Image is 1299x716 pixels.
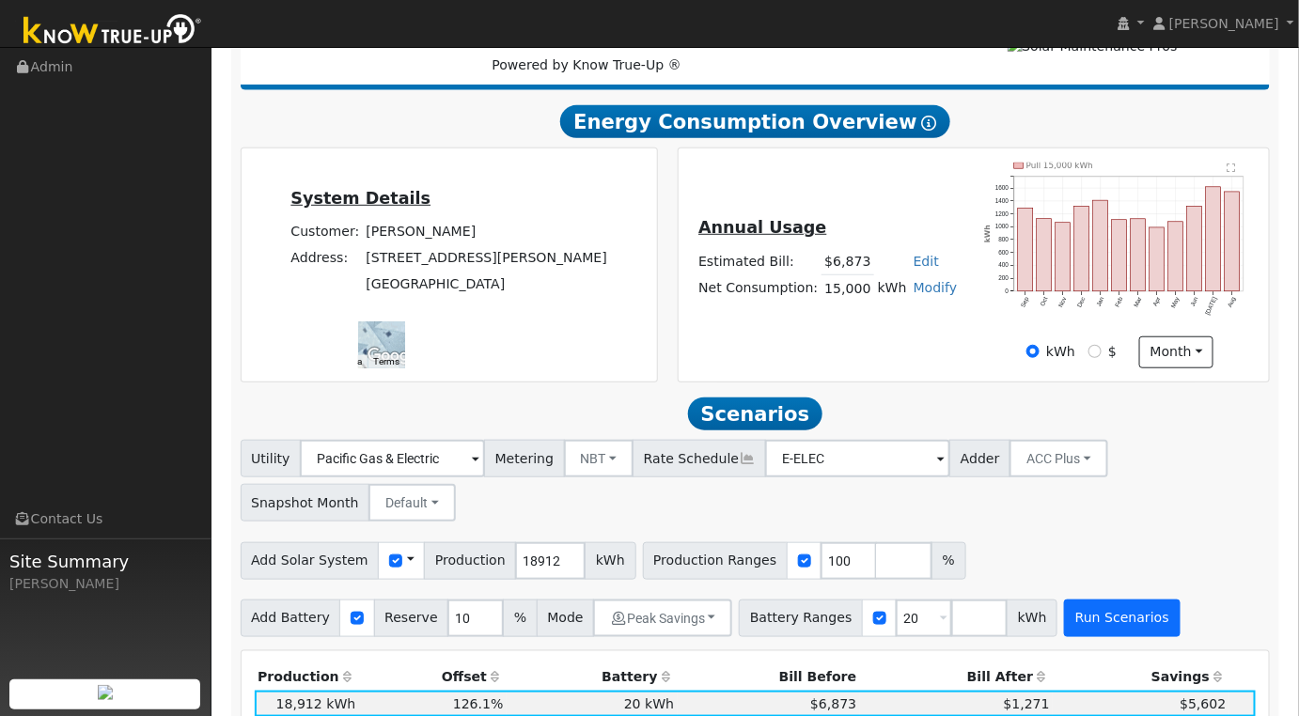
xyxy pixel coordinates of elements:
[363,344,425,368] a: Open this area in Google Maps (opens a new window)
[995,197,1009,204] text: 1400
[983,225,992,242] text: kWh
[1046,342,1075,362] label: kWh
[860,664,1054,691] th: Bill After
[1006,288,1009,294] text: 0
[9,549,201,574] span: Site Summary
[1009,440,1108,477] button: ACC Plus
[241,484,370,521] span: Snapshot Month
[1039,296,1049,307] text: Oct
[1007,599,1057,637] span: kWh
[1133,295,1143,308] text: Mar
[633,440,766,477] span: Rate Schedule
[14,10,211,53] img: Know True-Up
[585,542,635,580] span: kWh
[739,599,863,637] span: Battery Ranges
[1228,163,1236,172] text: 
[678,664,860,691] th: Bill Before
[98,685,113,700] img: retrieve
[998,249,1009,256] text: 600
[1225,192,1240,291] rect: onclick=""
[1204,296,1219,317] text: [DATE]
[288,245,363,272] td: Address:
[1057,295,1069,308] text: Nov
[998,261,1009,268] text: 400
[765,440,950,477] input: Select a Rate Schedule
[1020,295,1031,308] text: Sep
[995,184,1009,191] text: 1600
[874,275,910,303] td: kWh
[484,440,565,477] span: Metering
[373,356,399,366] a: Terms (opens in new tab)
[424,542,516,580] span: Production
[1151,669,1210,684] span: Savings
[564,440,634,477] button: NBT
[1026,161,1093,170] text: Pull 15,000 kWh
[288,219,363,245] td: Customer:
[1004,696,1050,711] span: $1,271
[1180,696,1226,711] span: $5,602
[1169,16,1279,31] span: [PERSON_NAME]
[1170,295,1182,309] text: May
[453,696,504,711] span: 126.1%
[995,210,1009,216] text: 1200
[368,484,456,521] button: Default
[9,574,201,594] div: [PERSON_NAME]
[931,542,965,580] span: %
[914,280,958,295] a: Modify
[998,274,1009,281] text: 200
[998,236,1009,242] text: 800
[1088,345,1102,358] input: $
[1187,206,1202,291] rect: onclick=""
[1131,219,1146,291] rect: onclick=""
[363,219,611,245] td: [PERSON_NAME]
[1150,227,1165,291] rect: onclick=""
[363,272,611,298] td: [GEOGRAPHIC_DATA]
[914,254,939,269] a: Edit
[1114,295,1124,307] text: Feb
[1018,208,1033,291] rect: onclick=""
[1168,222,1183,291] rect: onclick=""
[1037,219,1052,291] rect: onclick=""
[1095,295,1105,307] text: Jan
[1074,206,1089,291] rect: onclick=""
[1112,220,1127,291] rect: onclick=""
[696,248,822,275] td: Estimated Bill:
[374,599,449,637] span: Reserve
[810,696,856,711] span: $6,873
[290,189,430,208] u: System Details
[1139,336,1213,368] button: month
[1227,295,1238,308] text: Aug
[255,664,359,691] th: Production
[698,218,826,237] u: Annual Usage
[1076,295,1088,308] text: Dec
[995,223,1009,229] text: 1000
[949,440,1010,477] span: Adder
[503,599,537,637] span: %
[363,245,611,272] td: [STREET_ADDRESS][PERSON_NAME]
[922,116,937,131] i: Show Help
[1190,295,1200,307] text: Jun
[537,599,594,637] span: Mode
[241,542,380,580] span: Add Solar System
[1064,599,1180,637] button: Run Scenarios
[593,599,732,637] button: Peak Savings
[363,344,425,368] img: Google
[1026,345,1040,358] input: kWh
[696,275,822,303] td: Net Consumption:
[241,599,341,637] span: Add Battery
[643,542,788,580] span: Production Ranges
[1093,200,1108,291] rect: onclick=""
[1206,187,1221,291] rect: onclick=""
[560,105,949,139] span: Energy Consumption Overview
[359,664,507,691] th: Offset
[1108,342,1117,362] label: $
[507,664,678,691] th: Battery
[822,248,874,275] td: $6,873
[241,440,302,477] span: Utility
[688,397,822,431] span: Scenarios
[822,275,874,303] td: 15,000
[1152,295,1164,307] text: Apr
[300,440,485,477] input: Select a Utility
[1056,223,1071,291] rect: onclick=""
